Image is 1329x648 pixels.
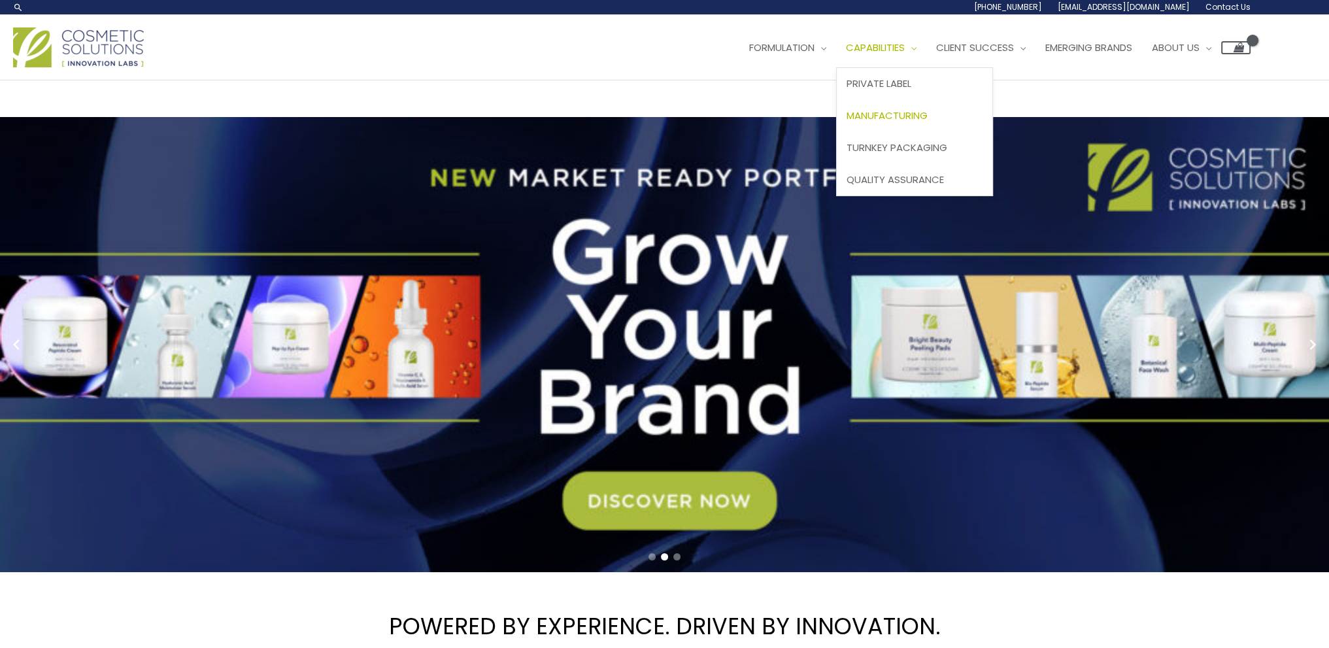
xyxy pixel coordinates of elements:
span: About Us [1152,41,1200,54]
button: Previous slide [7,335,26,354]
nav: Site Navigation [730,28,1251,67]
span: Emerging Brands [1045,41,1132,54]
span: Client Success [936,41,1014,54]
a: View Shopping Cart, empty [1221,41,1251,54]
a: Capabilities [836,28,926,67]
span: Manufacturing [847,109,928,122]
span: Turnkey Packaging [847,141,947,154]
a: Quality Assurance [837,163,992,196]
span: Private Label [847,77,911,90]
a: Private Label [837,68,992,100]
a: Turnkey Packaging [837,131,992,163]
span: Quality Assurance [847,173,944,186]
img: Cosmetic Solutions Logo [13,27,144,67]
a: Search icon link [13,2,24,12]
a: Manufacturing [837,100,992,132]
span: Formulation [749,41,815,54]
a: About Us [1142,28,1221,67]
a: Client Success [926,28,1035,67]
a: Formulation [739,28,836,67]
span: Go to slide 3 [673,553,681,560]
span: [PHONE_NUMBER] [974,1,1042,12]
span: [EMAIL_ADDRESS][DOMAIN_NAME] [1058,1,1190,12]
button: Next slide [1303,335,1322,354]
span: Contact Us [1205,1,1251,12]
span: Go to slide 1 [648,553,656,560]
span: Capabilities [846,41,905,54]
a: Emerging Brands [1035,28,1142,67]
span: Go to slide 2 [661,553,668,560]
